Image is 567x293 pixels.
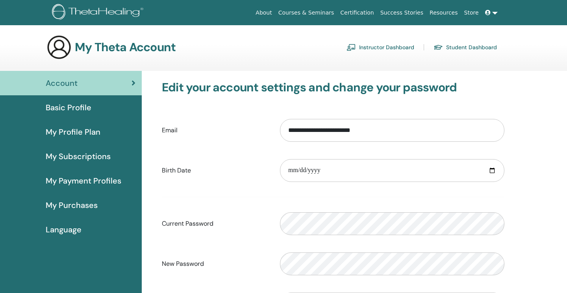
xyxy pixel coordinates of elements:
label: Current Password [156,216,274,231]
span: Account [46,77,78,89]
img: chalkboard-teacher.svg [346,44,356,51]
a: Store [461,6,482,20]
a: Resources [426,6,461,20]
img: logo.png [52,4,146,22]
a: About [252,6,275,20]
img: graduation-cap.svg [434,44,443,51]
span: My Subscriptions [46,150,111,162]
a: Instructor Dashboard [346,41,414,54]
label: Birth Date [156,163,274,178]
span: My Payment Profiles [46,175,121,187]
a: Courses & Seminars [275,6,337,20]
span: Basic Profile [46,102,91,113]
a: Student Dashboard [434,41,497,54]
h3: Edit your account settings and change your password [162,80,504,95]
a: Success Stories [377,6,426,20]
a: Certification [337,6,377,20]
label: Email [156,123,274,138]
span: My Purchases [46,199,98,211]
h3: My Theta Account [75,40,176,54]
span: My Profile Plan [46,126,100,138]
span: Language [46,224,82,236]
label: New Password [156,256,274,271]
img: generic-user-icon.jpg [46,35,72,60]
